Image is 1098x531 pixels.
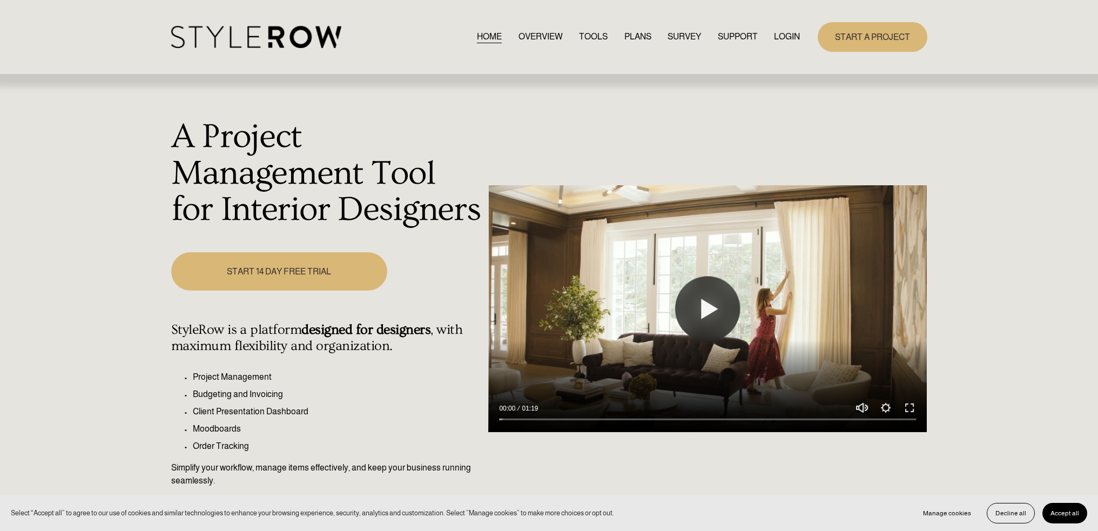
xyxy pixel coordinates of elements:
[11,508,614,518] p: Select “Accept all” to agree to our use of cookies and similar technologies to enhance your brows...
[718,30,758,44] a: folder dropdown
[987,503,1035,523] button: Decline all
[301,322,430,338] strong: designed for designers
[518,403,541,414] div: Duration
[171,461,483,487] p: Simplify your workflow, manage items effectively, and keep your business running seamlessly.
[1042,503,1087,523] button: Accept all
[193,388,483,401] p: Budgeting and Invoicing
[1050,509,1079,517] span: Accept all
[675,277,740,341] button: Play
[171,252,387,291] a: START 14 DAY FREE TRIAL
[624,30,651,44] a: PLANS
[579,30,608,44] a: TOOLS
[477,30,502,44] a: HOME
[774,30,800,44] a: LOGIN
[518,30,563,44] a: OVERVIEW
[718,30,758,43] span: SUPPORT
[915,503,979,523] button: Manage cookies
[193,405,483,418] p: Client Presentation Dashboard
[499,403,518,414] div: Current time
[193,422,483,435] p: Moodboards
[171,119,483,228] h1: A Project Management Tool for Interior Designers
[668,30,701,44] a: SURVEY
[171,322,483,354] h4: StyleRow is a platform , with maximum flexibility and organization.
[193,440,483,453] p: Order Tracking
[923,509,971,517] span: Manage cookies
[818,22,927,52] a: START A PROJECT
[499,416,916,424] input: Seek
[171,26,341,48] img: StyleRow
[995,509,1026,517] span: Decline all
[193,371,483,384] p: Project Management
